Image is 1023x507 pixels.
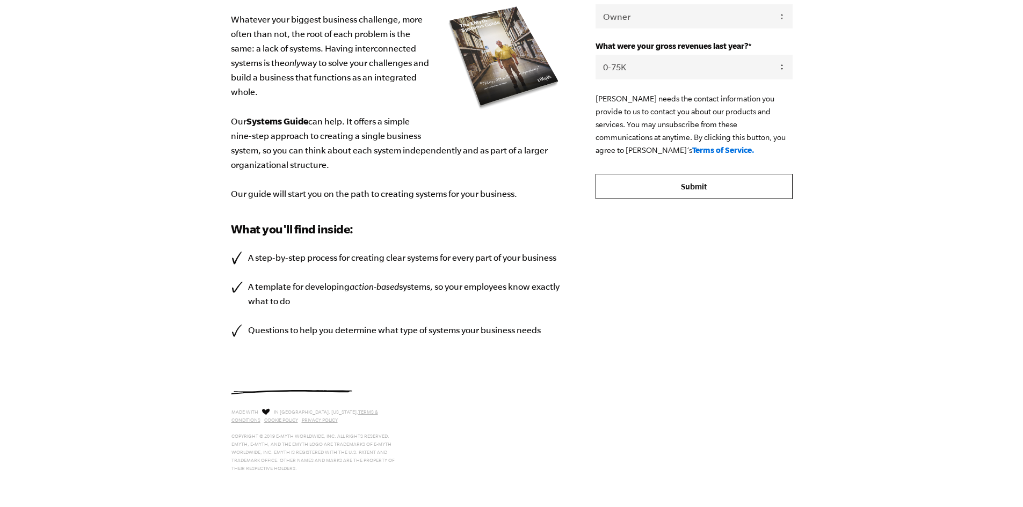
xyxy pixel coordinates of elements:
a: Privacy Policy [302,417,338,423]
p: Whatever your biggest business challenge, more often than not, the root of each problem is the sa... [231,12,564,201]
a: Terms of Service. [692,145,754,155]
img: e-myth systems guide organize your business [445,3,563,113]
li: A template for developing systems, so your employees know exactly what to do [231,280,564,308]
img: Love [262,408,270,415]
input: Submit [596,174,792,200]
iframe: Chat Widget [969,455,1023,507]
a: Cookie Policy [264,417,298,423]
li: A step-by-step process for creating clear systems for every part of your business [231,251,564,265]
h3: What you'll find inside: [231,221,564,238]
p: [PERSON_NAME] needs the contact information you provide to us to contact you about our products a... [596,92,792,157]
p: Made with in [GEOGRAPHIC_DATA], [US_STATE]. Copyright © 2019 E-Myth Worldwide, Inc. All rights re... [231,407,402,473]
i: only [285,58,301,68]
li: Questions to help you determine what type of systems your business needs [231,323,564,337]
b: Systems Guide [246,116,308,126]
span: What were your gross revenues last year? [596,41,748,50]
i: action-based [350,282,399,291]
a: Terms & Conditions [231,409,378,423]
